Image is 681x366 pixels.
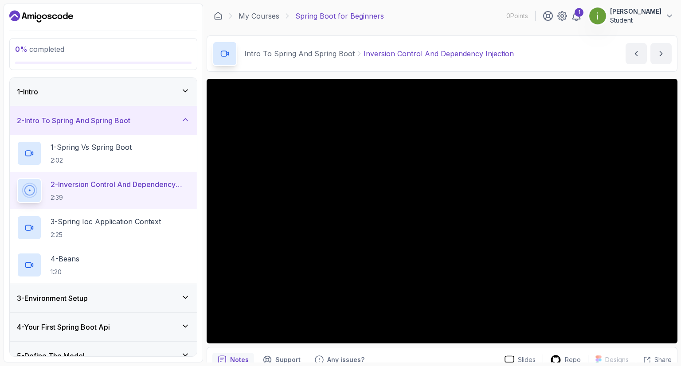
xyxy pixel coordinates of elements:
div: 1 [575,8,583,17]
p: Slides [518,355,536,364]
a: Dashboard [9,9,73,23]
button: 4-Beans1:20 [17,253,190,277]
p: 0 Points [506,12,528,20]
button: Share [636,355,672,364]
p: 2:02 [51,156,132,165]
p: Student [610,16,661,25]
button: 1-Intro [10,78,197,106]
button: user profile image[PERSON_NAME]Student [589,7,674,25]
h3: 3 - Environment Setup [17,293,88,304]
h3: 1 - Intro [17,86,38,97]
p: 4 - Beans [51,253,79,264]
p: Inversion Control And Dependency Injection [364,48,514,59]
button: 1-Spring Vs Spring Boot2:02 [17,141,190,166]
iframe: 2 - Inversion Control and Dependency Injection [207,79,677,343]
button: 4-Your First Spring Boot Api [10,313,197,341]
p: Notes [230,355,249,364]
a: Dashboard [214,12,223,20]
p: [PERSON_NAME] [610,7,661,16]
a: Slides [497,355,543,365]
p: Support [275,355,301,364]
a: Repo [543,354,588,366]
button: 2-Intro To Spring And Spring Boot [10,106,197,135]
a: My Courses [239,11,279,21]
p: Spring Boot for Beginners [295,11,384,21]
p: Any issues? [327,355,364,364]
h3: 5 - Define The Model [17,350,85,361]
button: 3-Environment Setup [10,284,197,312]
img: user profile image [589,8,606,24]
p: 2 - Inversion Control And Dependency Injection [51,179,190,190]
p: 1 - Spring Vs Spring Boot [51,142,132,152]
p: 3 - Spring Ioc Application Context [51,216,161,227]
span: 0 % [15,45,27,54]
h3: 2 - Intro To Spring And Spring Boot [17,115,130,126]
p: 2:39 [51,193,190,202]
button: previous content [626,43,647,64]
p: Repo [565,355,581,364]
button: next content [650,43,672,64]
p: Share [654,355,672,364]
span: completed [15,45,64,54]
h3: 4 - Your First Spring Boot Api [17,322,110,332]
p: Intro To Spring And Spring Boot [244,48,355,59]
p: Designs [605,355,629,364]
button: 3-Spring Ioc Application Context2:25 [17,215,190,240]
p: 1:20 [51,268,79,276]
button: 2-Inversion Control And Dependency Injection2:39 [17,178,190,203]
a: 1 [571,11,582,21]
p: 2:25 [51,230,161,239]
